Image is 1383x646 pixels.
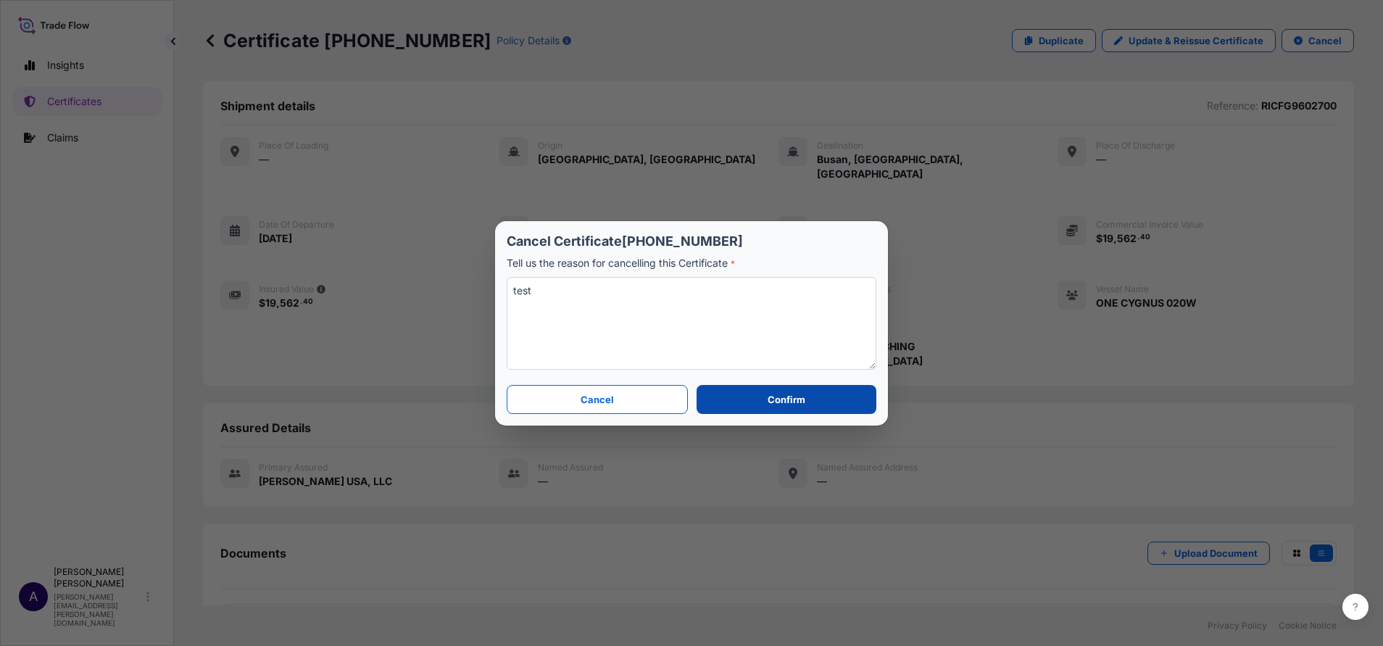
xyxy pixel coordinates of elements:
p: Tell us the reason for cancelling this Certificate [507,256,876,271]
p: Cancel [581,392,614,407]
button: Confirm [697,385,876,414]
p: Confirm [768,392,805,407]
button: Cancel [507,385,688,414]
p: Cancel Certificate [PHONE_NUMBER] [507,233,876,250]
textarea: test [507,277,876,370]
